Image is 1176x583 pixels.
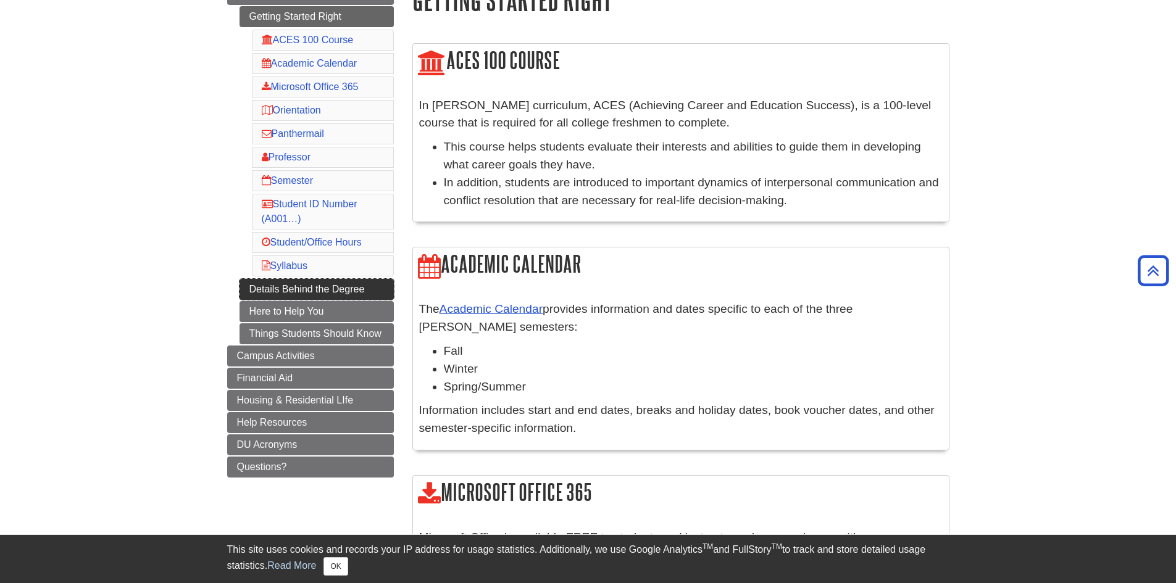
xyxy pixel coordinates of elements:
[413,476,949,511] h2: Microsoft Office 365
[237,461,287,472] span: Questions?
[227,412,394,433] a: Help Resources
[227,457,394,478] a: Questions?
[227,368,394,389] a: Financial Aid
[227,542,949,576] div: This site uses cookies and records your IP address for usage statistics. Additionally, we use Goo...
[267,560,316,571] a: Read More
[323,557,348,576] button: Close
[419,300,943,336] p: The provides information and dates specific to each of the three [PERSON_NAME] semesters:
[444,138,943,174] li: This course helps students evaluate their interests and abilities to guide them in developing wha...
[237,395,354,405] span: Housing & Residential LIfe
[703,542,713,551] sup: TM
[262,152,311,162] a: Professor
[240,279,394,300] a: Details Behind the Degree
[262,81,359,92] a: Microsoft Office 365
[237,417,307,428] span: Help Resources
[237,350,315,361] span: Campus Activities
[262,105,321,115] a: Orientation
[237,373,293,383] span: Financial Aid
[772,542,782,551] sup: TM
[444,378,943,396] li: Spring/Summer
[444,360,943,378] li: Winter
[240,6,394,27] a: Getting Started Right
[444,174,943,210] li: In addition, students are introduced to important dynamics of interpersonal communication and con...
[227,345,394,366] a: Campus Activities
[237,439,298,450] span: DU Acronyms
[440,302,543,315] a: Academic Calendar
[227,390,394,411] a: Housing & Residential LIfe
[444,342,943,360] li: Fall
[419,402,943,437] p: Information includes start and end dates, breaks and holiday dates, book voucher dates, and other...
[227,434,394,455] a: DU Acronyms
[419,97,943,133] p: In [PERSON_NAME] curriculum, ACES (Achieving Career and Education Success), is a 100-level course...
[262,58,357,68] a: Academic Calendar
[413,44,949,79] h2: ACES 100 Course
[1133,262,1173,279] a: Back to Top
[419,529,943,564] p: Microsoft Office is available FREE to students and instructors when you sign up with your [PERSON...
[413,247,949,283] h2: Academic Calendar
[240,301,394,322] a: Here to Help You
[262,35,354,45] a: ACES 100 Course
[262,237,362,247] a: Student/Office Hours
[262,260,307,271] a: Syllabus
[262,199,357,224] a: Student ID Number (A001…)
[262,128,324,139] a: Panthermail
[262,175,313,186] a: Semester
[240,323,394,344] a: Things Students Should Know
